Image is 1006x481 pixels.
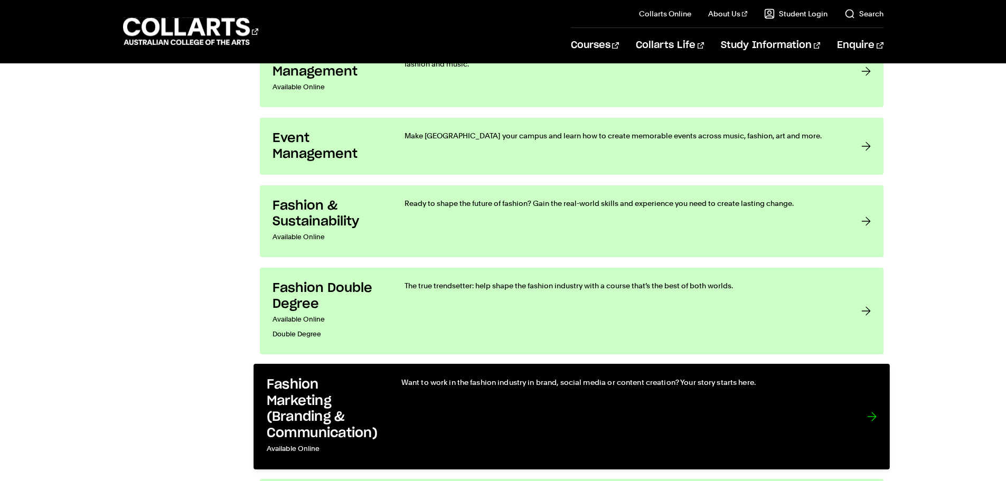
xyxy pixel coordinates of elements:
[708,8,747,19] a: About Us
[636,28,704,63] a: Collarts Life
[401,377,845,388] p: Want to work in the fashion industry in brand, social media or content creation? Your story start...
[272,230,383,244] p: Available Online
[272,327,383,342] p: Double Degree
[253,364,890,469] a: Fashion Marketing (Branding & Communication) Available Online Want to work in the fashion industr...
[639,8,691,19] a: Collarts Online
[405,130,840,141] p: Make [GEOGRAPHIC_DATA] your campus and learn how to create memorable events across music, fashion...
[260,118,883,175] a: Event Management Make [GEOGRAPHIC_DATA] your campus and learn how to create memorable events acro...
[266,441,379,457] p: Available Online
[260,268,883,354] a: Fashion Double Degree Available OnlineDouble Degree The true trendsetter: help shape the fashion ...
[272,130,383,162] h3: Event Management
[272,312,383,327] p: Available Online
[837,28,883,63] a: Enquire
[266,377,379,441] h3: Fashion Marketing (Branding & Communication)
[571,28,619,63] a: Courses
[721,28,820,63] a: Study Information
[272,80,383,95] p: Available Online
[272,48,383,80] h3: Entertainment Management
[260,185,883,257] a: Fashion & Sustainability Available Online Ready to shape the future of fashion? Gain the real-wor...
[272,198,383,230] h3: Fashion & Sustainability
[764,8,828,19] a: Student Login
[260,35,883,107] a: Entertainment Management Available Online Get behind the scenes of the entertainment industry and...
[844,8,883,19] a: Search
[272,280,383,312] h3: Fashion Double Degree
[123,16,258,46] div: Go to homepage
[405,198,840,209] p: Ready to shape the future of fashion? Gain the real-world skills and experience you need to creat...
[405,280,840,291] p: The true trendsetter: help shape the fashion industry with a course that’s the best of both worlds.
